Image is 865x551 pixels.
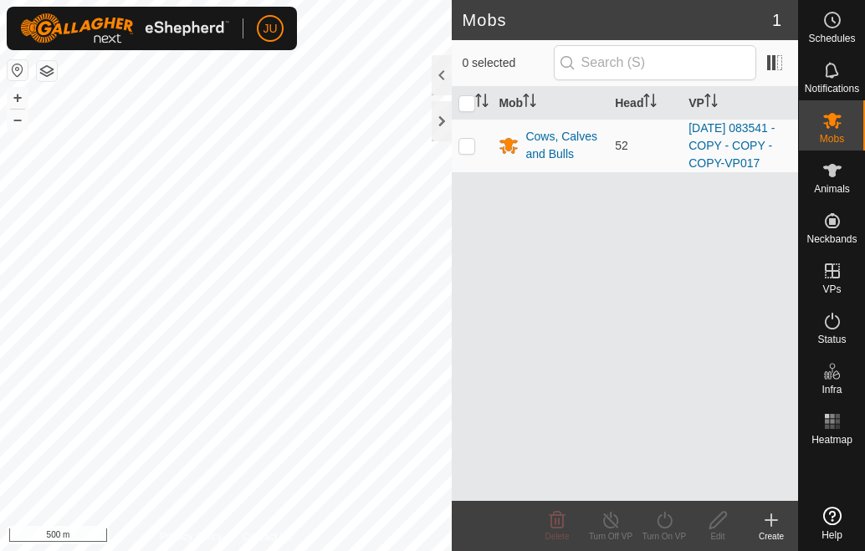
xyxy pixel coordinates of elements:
[691,530,745,543] div: Edit
[615,139,628,152] span: 52
[492,87,608,120] th: Mob
[808,33,855,43] span: Schedules
[584,530,637,543] div: Turn Off VP
[243,529,292,544] a: Contact Us
[806,234,857,244] span: Neckbands
[821,530,842,540] span: Help
[37,61,57,81] button: Map Layers
[462,10,771,30] h2: Mobs
[814,184,850,194] span: Animals
[608,87,682,120] th: Head
[20,13,229,43] img: Gallagher Logo
[554,45,756,80] input: Search (S)
[688,121,775,170] a: [DATE] 083541 - COPY - COPY - COPY-VP017
[263,20,277,38] span: JU
[820,134,844,144] span: Mobs
[8,60,28,80] button: Reset Map
[821,385,842,395] span: Infra
[805,84,859,94] span: Notifications
[799,500,865,547] a: Help
[704,96,718,110] p-sorticon: Activate to sort
[8,110,28,130] button: –
[643,96,657,110] p-sorticon: Activate to sort
[682,87,798,120] th: VP
[8,88,28,108] button: +
[475,96,489,110] p-sorticon: Activate to sort
[817,334,846,344] span: Status
[525,128,601,163] div: Cows, Calves and Bulls
[772,8,781,33] span: 1
[523,96,536,110] p-sorticon: Activate to sort
[822,284,841,294] span: VPs
[811,435,852,445] span: Heatmap
[745,530,798,543] div: Create
[545,532,570,541] span: Delete
[637,530,691,543] div: Turn On VP
[160,529,223,544] a: Privacy Policy
[462,54,553,72] span: 0 selected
